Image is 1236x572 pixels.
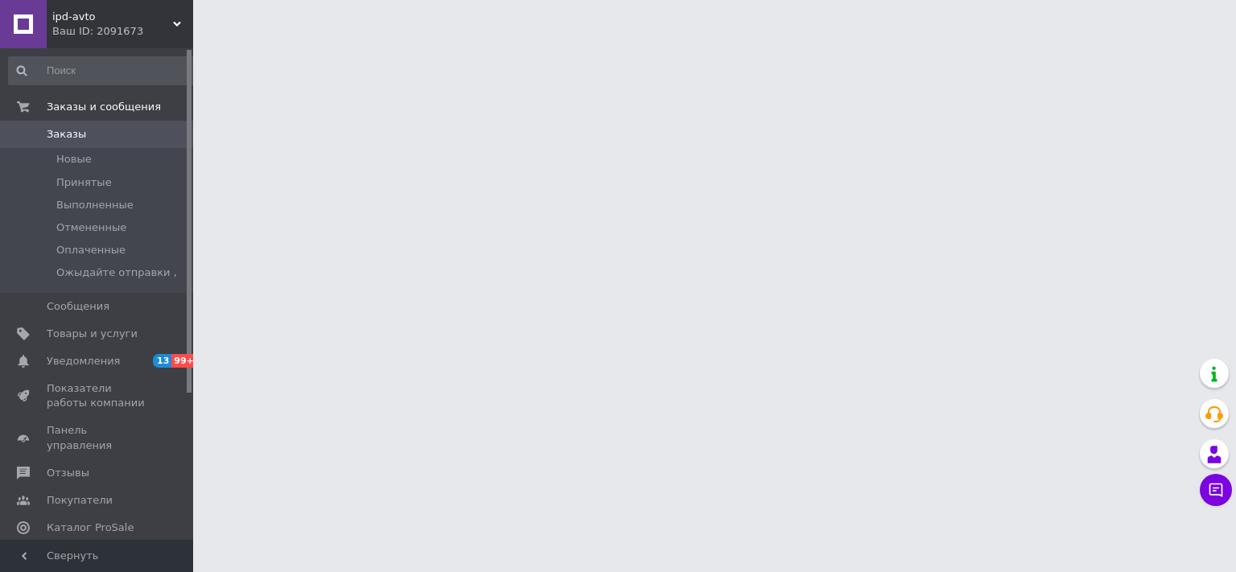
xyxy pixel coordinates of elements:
span: 13 [153,354,171,368]
span: Заказы [47,127,86,142]
span: Новые [56,152,92,167]
span: 99+ [171,354,198,368]
input: Поиск [8,56,199,85]
span: Сообщения [47,299,109,314]
span: Каталог ProSale [47,521,134,535]
span: Показатели работы компании [47,381,149,410]
span: Товары и услуги [47,327,138,341]
span: Заказы и сообщения [47,100,161,114]
span: Покупатели [47,493,113,508]
span: Ожыдайте отправки , [56,265,177,280]
div: Ваш ID: 2091673 [52,24,193,39]
span: Отзывы [47,466,89,480]
span: Уведомления [47,354,120,368]
span: Оплаченные [56,243,126,257]
span: Выполненные [56,198,134,212]
span: ipd-avto [52,10,173,24]
span: Панель управления [47,423,149,452]
span: Отмененные [56,220,126,235]
button: Чат с покупателем [1200,474,1232,506]
span: Принятые [56,175,112,190]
